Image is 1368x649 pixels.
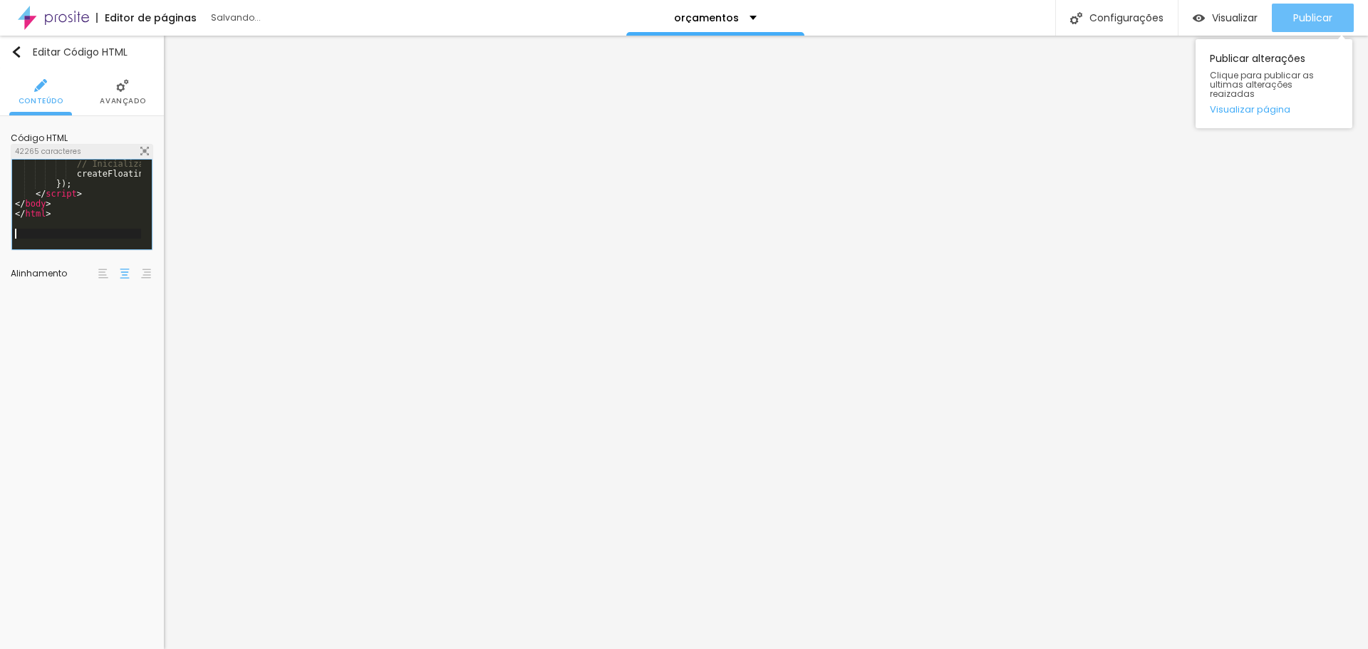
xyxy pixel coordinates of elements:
[141,269,151,279] img: paragraph-right-align.svg
[96,13,197,23] div: Editor de páginas
[116,79,129,92] img: Icone
[1210,105,1338,114] a: Visualizar página
[1193,12,1205,24] img: view-1.svg
[11,46,128,58] div: Editar Código HTML
[11,46,22,58] img: Icone
[1212,12,1258,24] span: Visualizar
[120,269,130,279] img: paragraph-center-align.svg
[34,79,47,92] img: Icone
[1070,12,1082,24] img: Icone
[1196,39,1352,128] div: Publicar alterações
[1272,4,1354,32] button: Publicar
[140,147,149,155] img: Icone
[211,14,375,22] div: Salvando...
[674,13,739,23] p: orçamentos
[19,98,63,105] span: Conteúdo
[1293,12,1332,24] span: Publicar
[100,98,145,105] span: Avançado
[1178,4,1272,32] button: Visualizar
[11,134,153,142] div: Código HTML
[164,36,1368,649] iframe: Editor
[11,145,152,159] div: 42265 caracteres
[11,269,96,278] div: Alinhamento
[98,269,108,279] img: paragraph-left-align.svg
[1210,71,1338,99] span: Clique para publicar as ultimas alterações reaizadas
